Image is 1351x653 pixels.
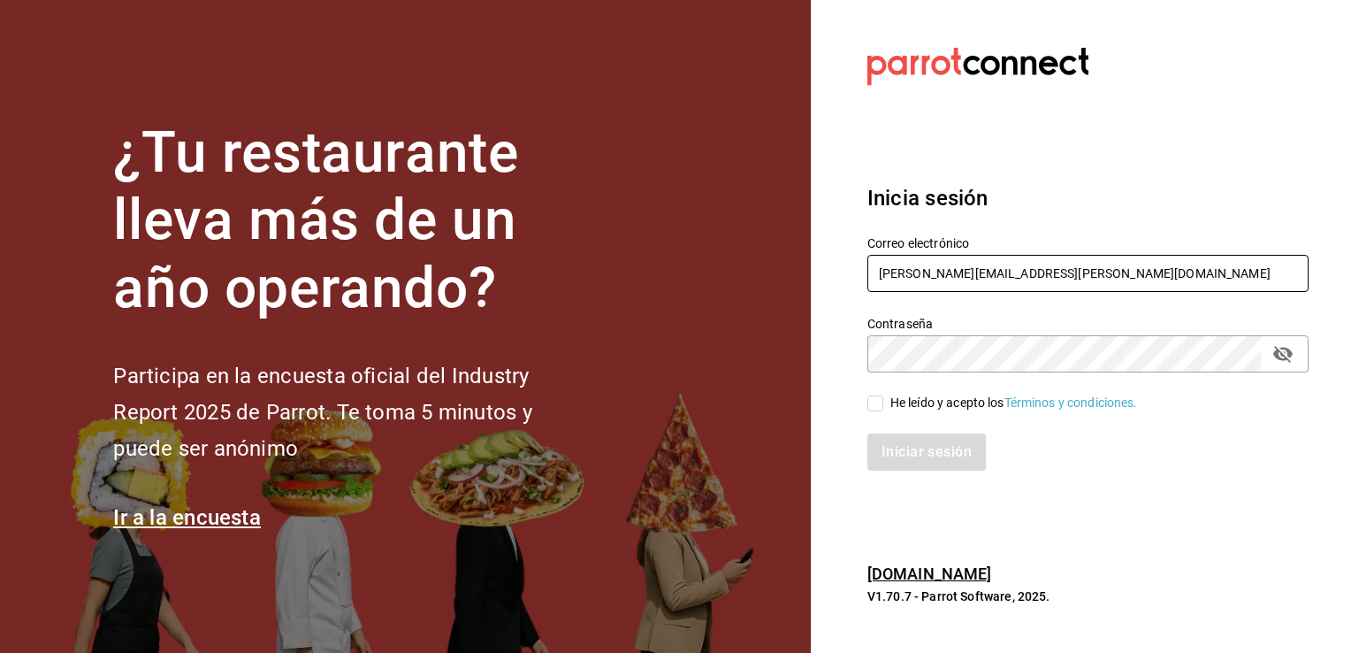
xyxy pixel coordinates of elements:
[113,358,591,466] h2: Participa en la encuesta oficial del Industry Report 2025 de Parrot. Te toma 5 minutos y puede se...
[867,182,1309,214] h3: Inicia sesión
[890,394,1138,412] div: He leído y acepto los
[867,565,992,583] a: [DOMAIN_NAME]
[113,119,591,323] h1: ¿Tu restaurante lleva más de un año operando?
[113,505,261,530] a: Ir a la encuesta
[1268,339,1298,369] button: passwordField
[1004,396,1138,410] a: Términos y condiciones.
[867,236,1309,249] label: Correo electrónico
[867,588,1309,605] p: V1.70.7 - Parrot Software, 2025.
[867,317,1309,329] label: Contraseña
[867,255,1309,292] input: Ingresa tu correo electrónico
